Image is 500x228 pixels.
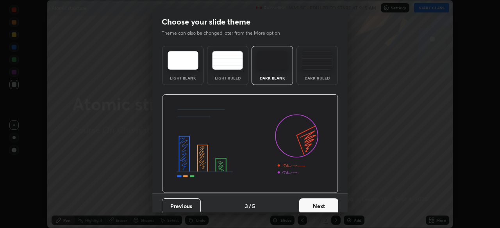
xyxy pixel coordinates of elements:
h2: Choose your slide theme [162,17,250,27]
img: darkThemeBanner.d06ce4a2.svg [162,94,338,193]
h4: 5 [252,202,255,210]
div: Light Ruled [212,76,243,80]
button: Next [299,198,338,214]
div: Light Blank [167,76,198,80]
img: lightTheme.e5ed3b09.svg [168,51,198,70]
img: darkRuledTheme.de295e13.svg [302,51,332,70]
div: Dark Blank [257,76,288,80]
div: Dark Ruled [302,76,333,80]
img: darkTheme.f0cc69e5.svg [257,51,288,70]
button: Previous [162,198,201,214]
img: lightRuledTheme.5fabf969.svg [212,51,243,70]
h4: / [249,202,251,210]
h4: 3 [245,202,248,210]
p: Theme can also be changed later from the More option [162,30,288,37]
